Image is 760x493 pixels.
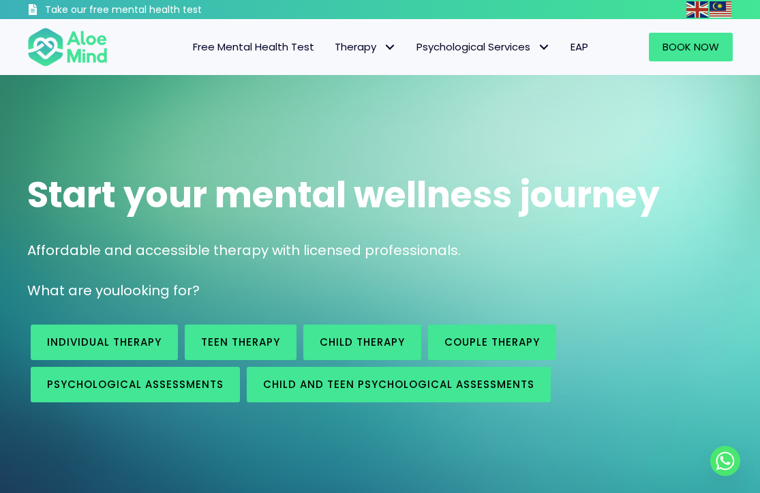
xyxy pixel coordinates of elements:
[686,1,710,17] a: English
[406,33,560,61] a: Psychological ServicesPsychological Services: submenu
[571,40,588,54] span: EAP
[183,33,324,61] a: Free Mental Health Test
[534,38,553,57] span: Psychological Services: submenu
[263,377,534,391] span: Child and Teen Psychological assessments
[27,281,120,300] span: What are you
[335,40,396,54] span: Therapy
[27,27,108,67] img: Aloe mind Logo
[428,325,556,360] a: Couple therapy
[649,33,733,61] a: Book Now
[45,3,246,17] h3: Take our free mental health test
[120,281,200,300] span: looking for?
[31,367,240,402] a: Psychological assessments
[416,40,550,54] span: Psychological Services
[27,170,660,220] span: Start your mental wellness journey
[710,1,733,17] a: Malay
[710,446,740,476] a: Whatsapp
[380,38,399,57] span: Therapy: submenu
[324,33,406,61] a: TherapyTherapy: submenu
[27,3,246,19] a: Take our free mental health test
[560,33,598,61] a: EAP
[444,335,540,349] span: Couple therapy
[686,1,708,18] img: en
[247,367,551,402] a: Child and Teen Psychological assessments
[320,335,405,349] span: Child Therapy
[27,241,733,260] p: Affordable and accessible therapy with licensed professionals.
[663,40,719,54] span: Book Now
[47,335,162,349] span: Individual therapy
[193,40,314,54] span: Free Mental Health Test
[303,325,421,360] a: Child Therapy
[121,33,599,61] nav: Menu
[185,325,297,360] a: Teen Therapy
[31,325,178,360] a: Individual therapy
[201,335,280,349] span: Teen Therapy
[47,377,224,391] span: Psychological assessments
[710,1,731,18] img: ms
